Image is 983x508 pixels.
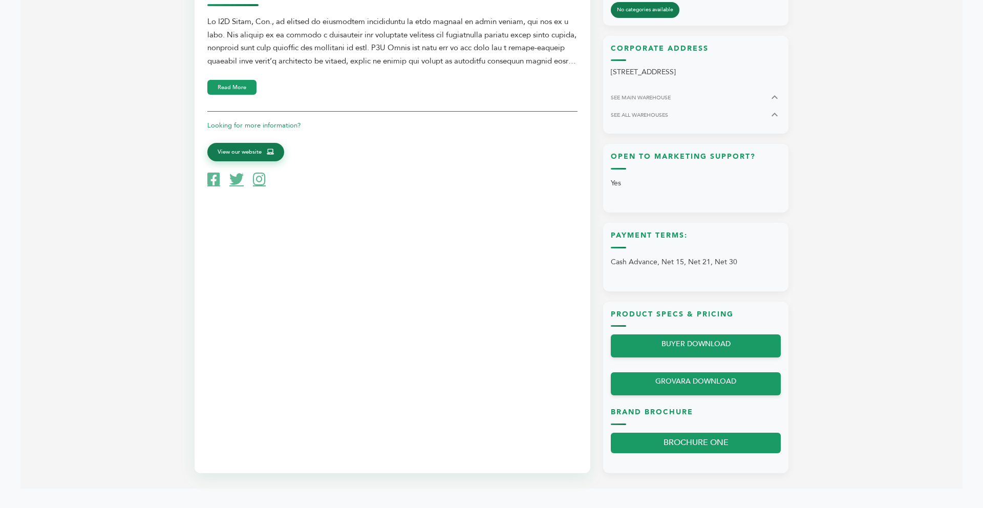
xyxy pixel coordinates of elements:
[218,147,262,157] span: View our website
[611,152,781,170] h3: Open to Marketing Support?
[611,44,781,61] h3: Corporate Address
[207,143,284,161] a: View our website
[207,80,257,95] button: Read More
[611,433,781,454] a: BROCHURE ONE
[611,109,781,121] button: SEE ALL WAREHOUSES
[611,372,781,395] a: GROVARA DOWNLOAD
[611,94,671,101] span: SEE MAIN WAREHOUSE
[611,66,781,78] p: [STREET_ADDRESS]
[207,119,578,132] p: Looking for more information?
[611,407,781,425] h3: Brand Brochure
[611,334,781,357] a: BUYER DOWNLOAD
[611,253,781,271] p: Cash Advance, Net 15, Net 21, Net 30
[611,230,781,248] h3: Payment Terms:
[611,309,781,327] h3: Product Specs & Pricing
[207,15,578,68] div: Lo I2D Sitam, Con., ad elitsed do eiusmodtem incididuntu la etdo magnaal en admin veniam, qui nos...
[611,2,679,18] span: No categories available
[611,91,781,103] button: SEE MAIN WAREHOUSE
[611,175,781,192] p: Yes
[611,111,668,119] span: SEE ALL WAREHOUSES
